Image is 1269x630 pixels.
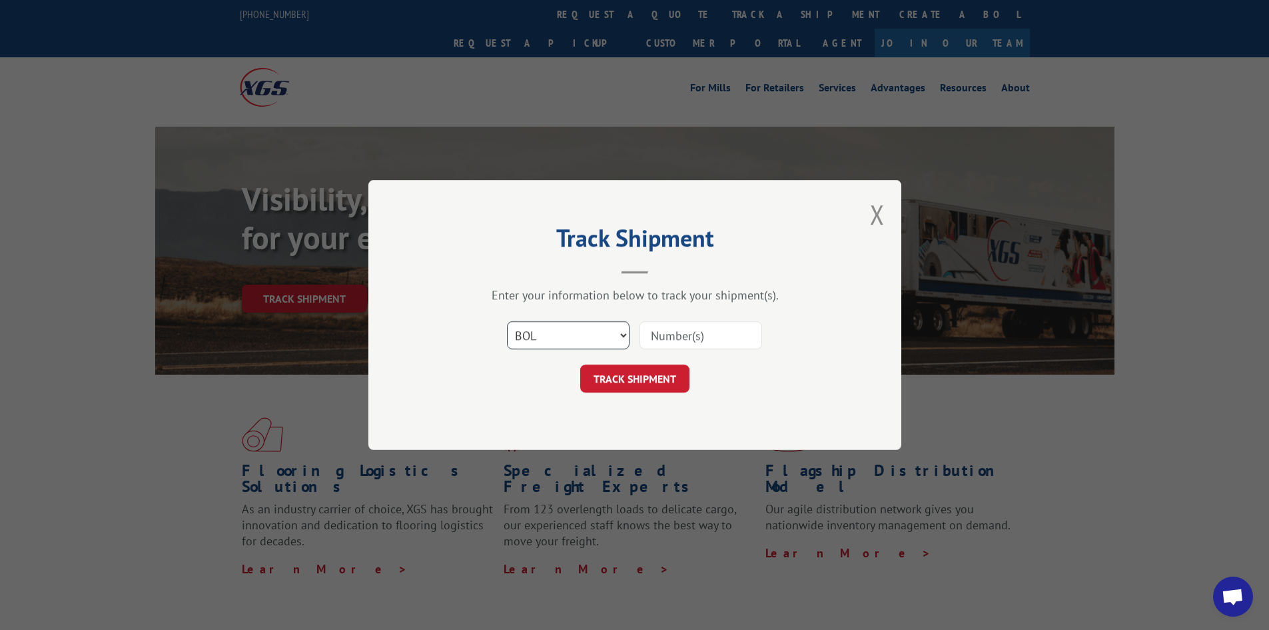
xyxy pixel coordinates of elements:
[639,321,762,349] input: Number(s)
[435,229,835,254] h2: Track Shipment
[870,197,885,232] button: Close modal
[435,287,835,303] div: Enter your information below to track your shipment(s).
[580,365,689,393] button: TRACK SHIPMENT
[1213,577,1253,617] a: Open chat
